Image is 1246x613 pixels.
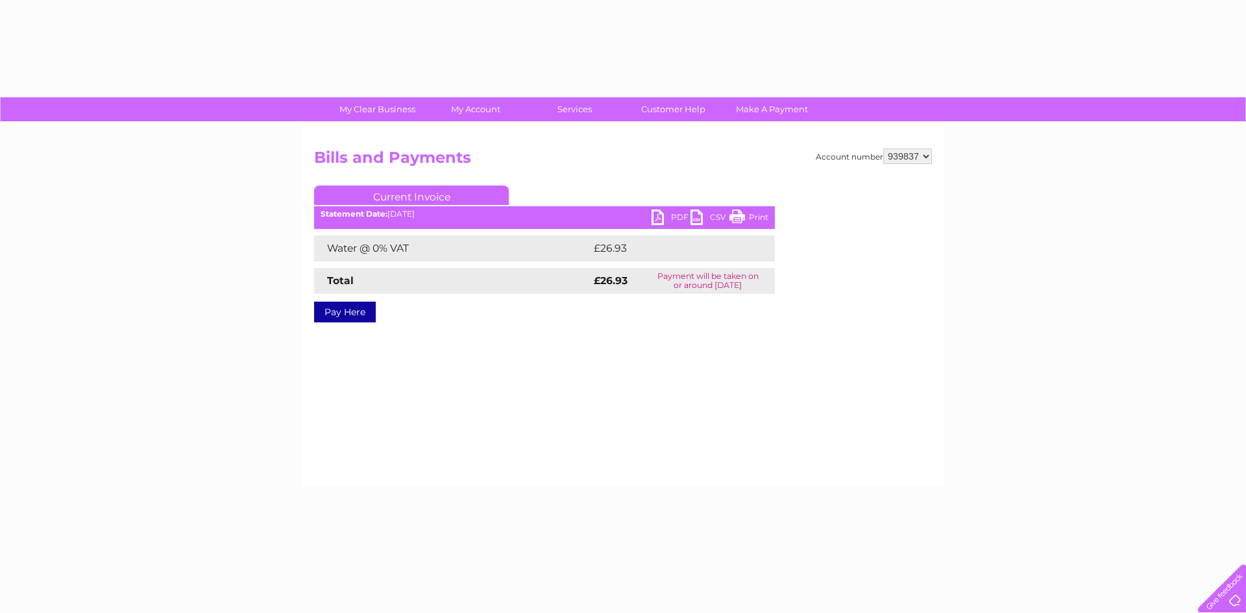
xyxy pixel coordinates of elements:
[594,274,628,287] strong: £26.93
[729,210,768,228] a: Print
[521,97,628,121] a: Services
[321,209,387,219] b: Statement Date:
[324,97,431,121] a: My Clear Business
[314,302,376,322] a: Pay Here
[314,235,591,261] td: Water @ 0% VAT
[591,235,749,261] td: £26.93
[690,210,729,228] a: CSV
[314,186,509,205] a: Current Invoice
[652,210,690,228] a: PDF
[422,97,530,121] a: My Account
[641,268,775,294] td: Payment will be taken on or around [DATE]
[314,210,775,219] div: [DATE]
[816,149,932,164] div: Account number
[718,97,825,121] a: Make A Payment
[620,97,727,121] a: Customer Help
[314,149,932,173] h2: Bills and Payments
[327,274,354,287] strong: Total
